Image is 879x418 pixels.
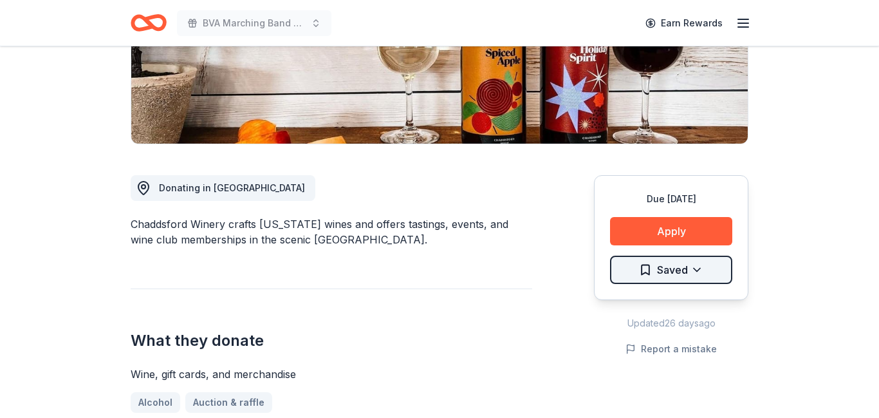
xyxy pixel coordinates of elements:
[159,182,305,193] span: Donating in [GEOGRAPHIC_DATA]
[185,392,272,413] a: Auction & raffle
[131,392,180,413] a: Alcohol
[177,10,331,36] button: BVA Marching Band Purse Bash
[610,256,732,284] button: Saved
[594,316,748,331] div: Updated 26 days ago
[610,217,732,245] button: Apply
[610,191,732,207] div: Due [DATE]
[638,12,730,35] a: Earn Rewards
[131,216,532,247] div: Chaddsford Winery crafts [US_STATE] wines and offers tastings, events, and wine club memberships ...
[131,366,532,382] div: Wine, gift cards, and merchandise
[131,330,532,351] h2: What they donate
[625,341,717,357] button: Report a mistake
[657,261,688,278] span: Saved
[203,15,306,31] span: BVA Marching Band Purse Bash
[131,8,167,38] a: Home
